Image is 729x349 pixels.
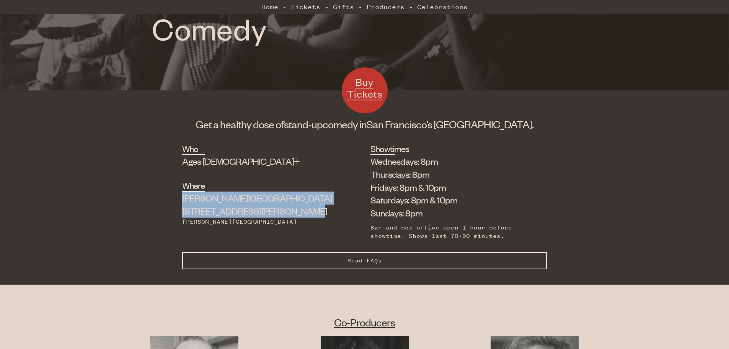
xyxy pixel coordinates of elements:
span: Buy Tickets [347,75,382,100]
li: Saturdays: 8pm & 10pm [370,193,535,206]
span: stand-up [284,118,323,131]
button: Read FAQs [182,252,547,269]
span: Read FAQs [347,257,382,264]
h2: Showtimes [370,143,395,155]
li: Fridays: 8pm & 10pm [370,181,535,194]
h2: Where [182,179,205,192]
h2: Who [182,143,205,155]
span: [GEOGRAPHIC_DATA]. [434,118,533,131]
div: Bar and box office open 1 hour before showtime. Shows last 70-90 minutes. [370,223,535,241]
li: Wednesdays: 8pm [370,155,535,168]
h1: Get a healthy dose of comedy in [182,117,547,131]
span: [PERSON_NAME][GEOGRAPHIC_DATA] [182,192,332,203]
li: Sundays: 8pm [370,206,535,220]
div: [STREET_ADDRESS][PERSON_NAME] [182,192,332,218]
div: Ages [DEMOGRAPHIC_DATA]+ [182,155,332,168]
h2: Co-Producers [109,315,620,329]
div: [PERSON_NAME][GEOGRAPHIC_DATA] [182,218,332,226]
span: San Francisco’s [367,118,432,131]
li: Thursdays: 8pm [370,168,535,181]
a: Buy Tickets [342,67,388,113]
